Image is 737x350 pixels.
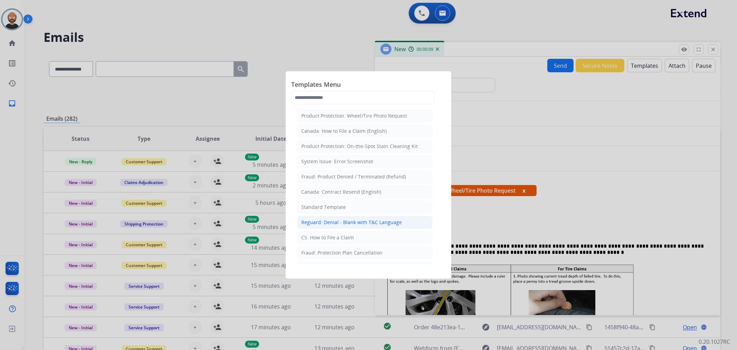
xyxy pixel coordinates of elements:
[291,80,446,91] span: Templates Menu
[301,249,382,256] div: Fraud: Protection Plan Cancellation
[301,204,346,211] div: Standard Template
[301,188,381,195] div: Canada: Contract Resend (English)
[301,158,373,165] div: System Issue: Error Screenshot
[301,173,406,180] div: Fraud: Product Denied / Terminated (Refund)
[301,112,407,119] div: Product Protection: Wheel/Tire Photo Request
[301,143,418,150] div: Product Protection: On-the-Spot Stain Cleaning Kit
[301,219,402,226] div: Reguard: Denial - Blank with T&C Language
[301,128,387,135] div: Canada: How to File a Claim (English)
[301,234,354,241] div: CS: How to File a Claim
